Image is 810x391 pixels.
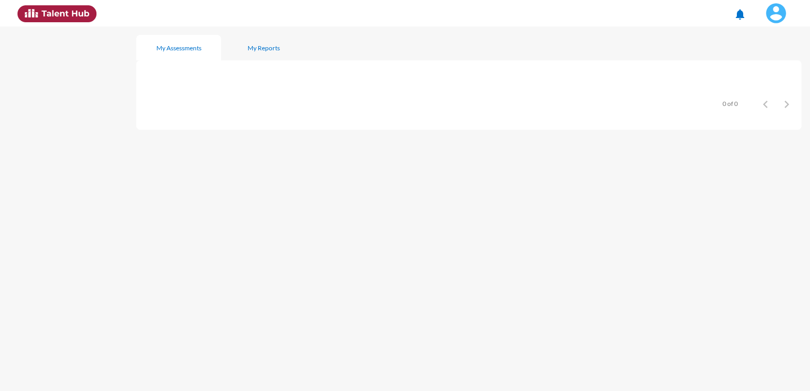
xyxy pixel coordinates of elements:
[723,100,738,108] div: 0 of 0
[734,8,746,21] mat-icon: notifications
[248,44,280,52] div: My Reports
[156,44,201,52] div: My Assessments
[755,93,776,114] button: Previous page
[776,93,797,114] button: Next page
